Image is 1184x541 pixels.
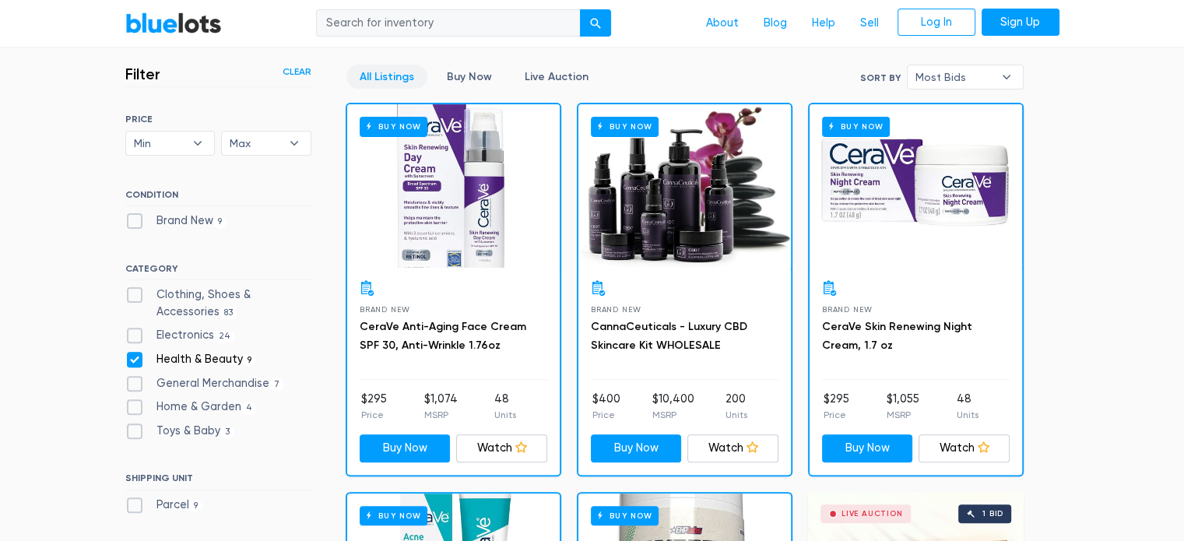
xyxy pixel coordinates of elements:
p: Units [494,408,516,422]
li: $1,055 [887,391,919,422]
label: Parcel [125,497,203,514]
p: Price [361,408,387,422]
label: Clothing, Shoes & Accessories [125,286,311,320]
h6: Buy Now [591,506,659,525]
span: 24 [214,331,236,343]
a: CeraVe Anti-Aging Face Cream SPF 30, Anti-Wrinkle 1.76oz [360,320,526,352]
div: 1 bid [982,510,1003,518]
b: ▾ [278,132,311,155]
li: 48 [494,391,516,422]
h6: CONDITION [125,189,311,206]
p: MSRP [887,408,919,422]
span: 83 [220,307,238,319]
span: Most Bids [915,65,993,89]
label: Toys & Baby [125,423,235,440]
a: Buy Now [434,65,505,89]
a: Blog [751,9,799,38]
a: CeraVe Skin Renewing Night Cream, 1.7 oz [822,320,972,352]
a: Buy Now [810,104,1022,268]
label: Health & Beauty [125,351,257,368]
span: Brand New [591,305,641,314]
label: General Merchandise [125,375,285,392]
span: 9 [213,216,227,228]
h6: Buy Now [360,117,427,136]
h6: CATEGORY [125,263,311,280]
a: BlueLots [125,12,222,34]
p: MSRP [423,408,457,422]
span: 4 [241,402,258,414]
b: ▾ [181,132,214,155]
a: Buy Now [591,434,682,462]
span: Brand New [360,305,410,314]
div: Live Auction [841,510,903,518]
li: $1,074 [423,391,457,422]
li: $400 [592,391,620,422]
a: Watch [687,434,778,462]
input: Search for inventory [316,9,581,37]
h6: Buy Now [360,506,427,525]
a: Help [799,9,848,38]
h6: Buy Now [822,117,890,136]
h6: Buy Now [591,117,659,136]
label: Electronics [125,327,236,344]
span: 9 [243,354,257,367]
p: Price [824,408,849,422]
a: Clear [283,65,311,79]
h3: Filter [125,65,160,83]
span: Max [230,132,281,155]
a: Watch [919,434,1010,462]
p: Price [592,408,620,422]
h6: PRICE [125,114,311,125]
li: 48 [957,391,978,422]
h6: SHIPPING UNIT [125,472,311,490]
a: Buy Now [360,434,451,462]
a: Buy Now [578,104,791,268]
li: $10,400 [652,391,694,422]
a: Sell [848,9,891,38]
b: ▾ [990,65,1023,89]
span: Brand New [822,305,873,314]
span: 9 [189,500,203,512]
a: Buy Now [347,104,560,268]
li: $295 [824,391,849,422]
a: About [694,9,751,38]
a: CannaCeuticals - Luxury CBD Skincare Kit WHOLESALE [591,320,747,352]
p: Units [957,408,978,422]
a: Watch [456,434,547,462]
a: Sign Up [982,9,1059,37]
a: All Listings [346,65,427,89]
label: Home & Garden [125,399,258,416]
li: 200 [726,391,747,422]
a: Live Auction [511,65,602,89]
span: Min [134,132,185,155]
label: Brand New [125,213,227,230]
span: 7 [269,378,285,391]
p: Units [726,408,747,422]
a: Buy Now [822,434,913,462]
a: Log In [898,9,975,37]
li: $295 [361,391,387,422]
label: Sort By [860,71,901,85]
p: MSRP [652,408,694,422]
span: 3 [220,426,235,438]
